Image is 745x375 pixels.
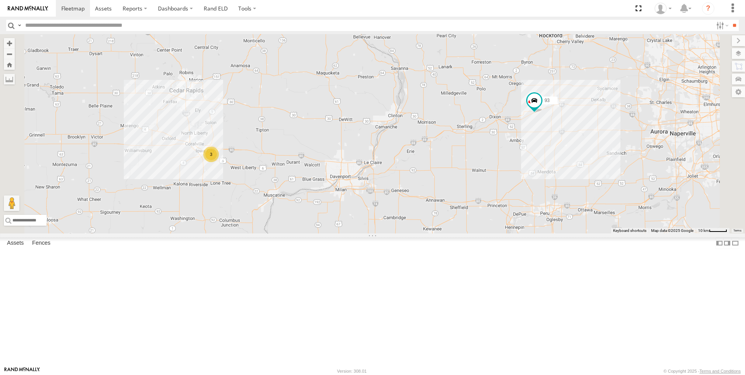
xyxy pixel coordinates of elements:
span: 93 [544,98,549,103]
div: Version: 308.01 [337,369,367,373]
a: Terms (opens in new tab) [733,229,742,232]
img: rand-logo.svg [8,6,48,11]
label: Measure [4,74,15,85]
div: 3 [203,147,219,162]
div: © Copyright 2025 - [664,369,741,373]
i: ? [702,2,714,15]
button: Drag Pegman onto the map to open Street View [4,195,19,211]
span: 10 km [698,228,709,233]
label: Hide Summary Table [731,237,739,249]
button: Keyboard shortcuts [613,228,646,233]
button: Zoom out [4,48,15,59]
label: Map Settings [732,86,745,97]
label: Assets [3,238,28,249]
a: Visit our Website [4,367,40,375]
div: Jamie Farr [652,3,674,14]
label: Dock Summary Table to the Left [716,237,723,249]
label: Search Query [16,20,23,31]
span: Map data ©2025 Google [651,228,693,233]
button: Map Scale: 10 km per 43 pixels [696,228,729,233]
label: Search Filter Options [713,20,730,31]
button: Zoom Home [4,59,15,70]
a: Terms and Conditions [700,369,741,373]
label: Dock Summary Table to the Right [723,237,731,249]
button: Zoom in [4,38,15,48]
label: Fences [28,238,54,249]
